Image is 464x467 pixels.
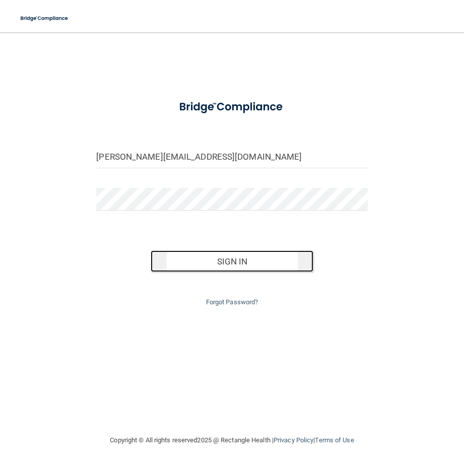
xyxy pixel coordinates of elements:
[206,298,258,306] a: Forgot Password?
[151,250,313,273] button: Sign In
[168,93,296,121] img: bridge_compliance_login_screen.278c3ca4.svg
[15,8,74,29] img: bridge_compliance_login_screen.278c3ca4.svg
[48,424,416,456] div: Copyright © All rights reserved 2025 @ Rectangle Health | |
[96,146,367,168] input: Email
[274,436,313,444] a: Privacy Policy
[315,436,354,444] a: Terms of Use
[290,395,452,436] iframe: Drift Widget Chat Controller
